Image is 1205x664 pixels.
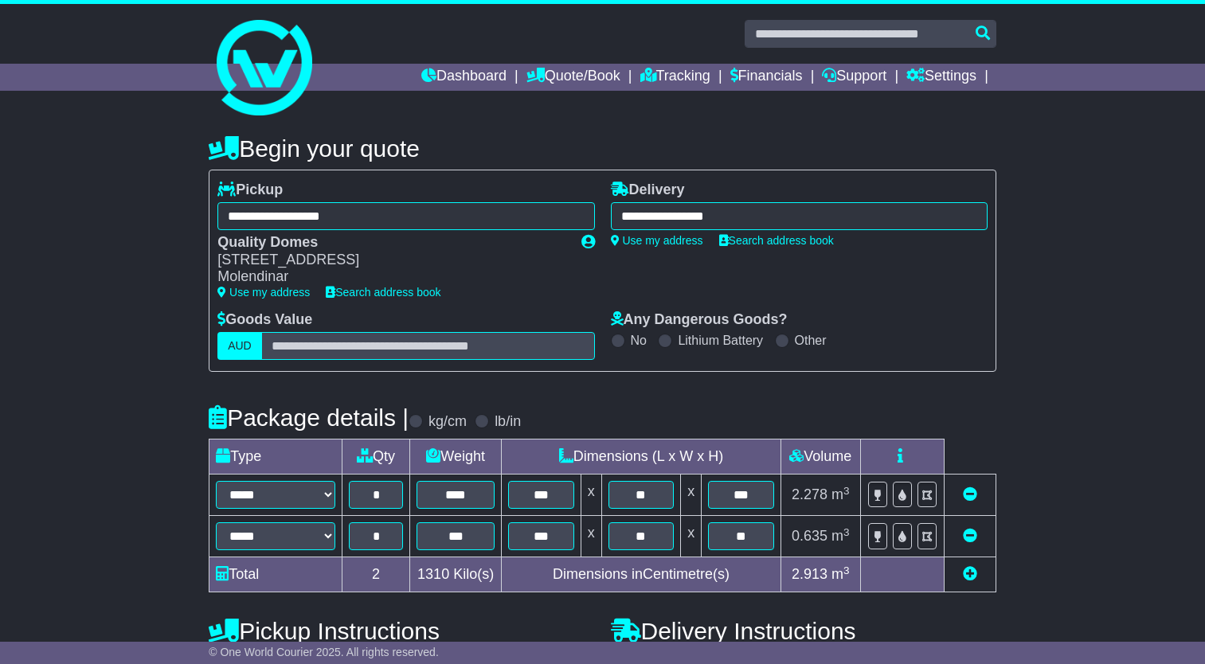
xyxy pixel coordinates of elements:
[963,566,977,582] a: Add new item
[217,286,310,299] a: Use my address
[209,618,594,644] h4: Pickup Instructions
[792,566,827,582] span: 2.913
[326,286,440,299] a: Search address book
[581,516,601,557] td: x
[217,252,565,269] div: [STREET_ADDRESS]
[209,439,342,475] td: Type
[831,566,850,582] span: m
[611,182,685,199] label: Delivery
[217,332,262,360] label: AUD
[963,486,977,502] a: Remove this item
[421,64,507,91] a: Dashboard
[217,182,283,199] label: Pickup
[843,564,850,576] sup: 3
[502,439,781,475] td: Dimensions (L x W x H)
[795,333,827,348] label: Other
[410,557,502,592] td: Kilo(s)
[822,64,886,91] a: Support
[611,234,703,247] a: Use my address
[217,268,565,286] div: Molendinar
[963,528,977,544] a: Remove this item
[631,333,647,348] label: No
[417,566,449,582] span: 1310
[781,439,860,475] td: Volume
[843,526,850,538] sup: 3
[495,413,521,431] label: lb/in
[209,404,409,431] h4: Package details |
[640,64,710,91] a: Tracking
[526,64,620,91] a: Quote/Book
[209,135,996,162] h4: Begin your quote
[209,557,342,592] td: Total
[342,557,410,592] td: 2
[681,475,702,516] td: x
[831,528,850,544] span: m
[719,234,834,247] a: Search address book
[410,439,502,475] td: Weight
[217,311,312,329] label: Goods Value
[831,486,850,502] span: m
[581,475,601,516] td: x
[209,646,439,658] span: © One World Courier 2025. All rights reserved.
[681,516,702,557] td: x
[342,439,410,475] td: Qty
[730,64,803,91] a: Financials
[792,486,827,502] span: 2.278
[611,618,996,644] h4: Delivery Instructions
[428,413,467,431] label: kg/cm
[792,528,827,544] span: 0.635
[843,485,850,497] sup: 3
[906,64,976,91] a: Settings
[611,311,788,329] label: Any Dangerous Goods?
[678,333,763,348] label: Lithium Battery
[217,234,565,252] div: Quality Domes
[502,557,781,592] td: Dimensions in Centimetre(s)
